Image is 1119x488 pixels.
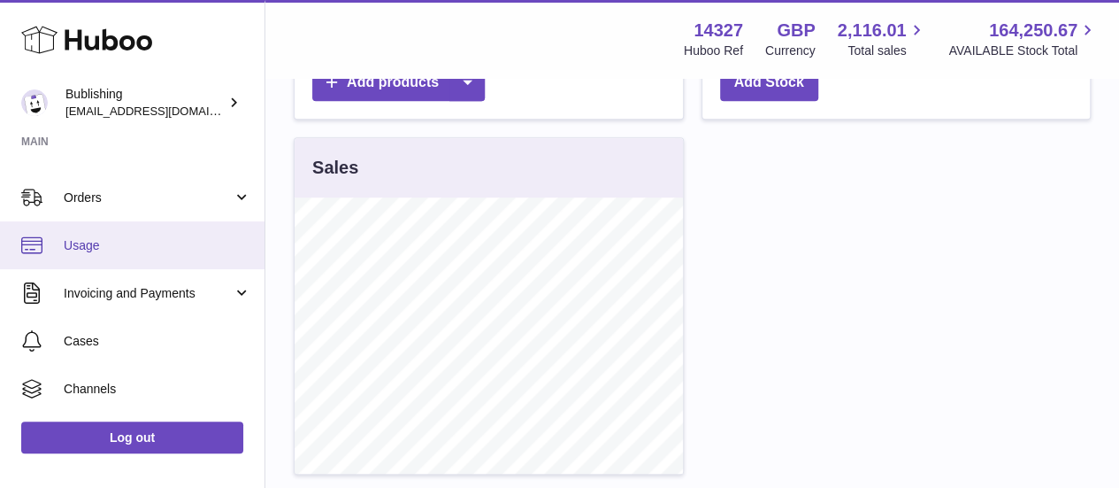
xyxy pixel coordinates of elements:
span: Channels [64,381,251,398]
span: Usage [64,237,251,254]
a: Add products [312,65,485,101]
span: Total sales [847,43,926,59]
span: 2,116.01 [838,19,907,43]
h3: Sales [312,156,358,180]
a: 164,250.67 AVAILABLE Stock Total [948,19,1098,59]
a: Add Stock [720,65,818,101]
div: Bublishing [65,86,225,120]
div: Huboo Ref [684,43,743,59]
span: 164,250.67 [989,19,1077,43]
a: 2,116.01 Total sales [838,19,927,59]
span: Invoicing and Payments [64,285,233,302]
span: [EMAIL_ADDRESS][DOMAIN_NAME] [65,104,260,118]
strong: GBP [777,19,815,43]
strong: 14327 [694,19,743,43]
span: Orders [64,190,233,206]
span: Cases [64,333,251,350]
span: AVAILABLE Stock Total [948,43,1098,59]
div: Currency [765,43,816,59]
img: internalAdmin-14327@internal.huboo.com [21,89,48,116]
a: Log out [21,422,243,453]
